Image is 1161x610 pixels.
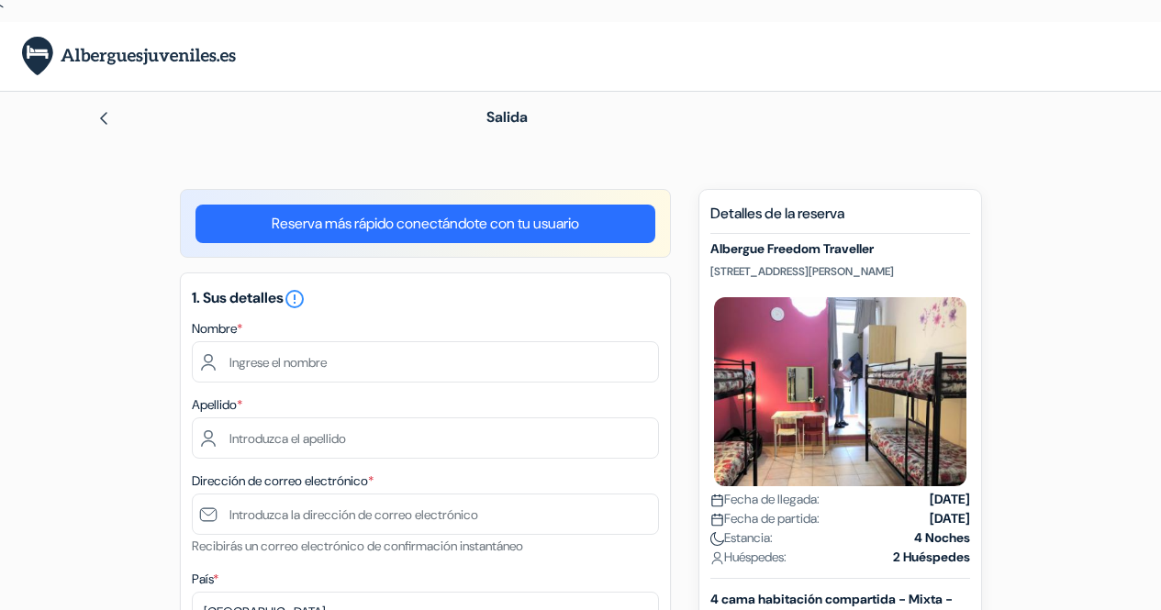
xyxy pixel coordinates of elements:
[192,395,242,415] label: Apellido
[192,494,659,535] input: Introduzca la dirección de correo electrónico
[710,205,970,234] h5: Detalles de la reserva
[710,490,820,509] span: Fecha de llegada:
[893,548,970,567] strong: 2 Huéspedes
[914,528,970,548] strong: 4 Noches
[486,107,528,127] span: Salida
[192,471,374,491] label: Dirección de correo electrónico
[710,528,773,548] span: Estancia:
[710,548,787,567] span: Huéspedes:
[930,509,970,528] strong: [DATE]
[192,570,218,589] label: País
[710,509,820,528] span: Fecha de partida:
[710,494,724,507] img: calendar.svg
[96,111,111,126] img: left_arrow.svg
[192,319,242,338] label: Nombre
[710,551,724,565] img: user_icon.svg
[192,538,523,554] small: Recibirás un correo electrónico de confirmación instantáneo
[710,532,724,546] img: moon.svg
[192,341,659,383] input: Ingrese el nombre
[192,417,659,459] input: Introduzca el apellido
[930,490,970,509] strong: [DATE]
[284,288,306,307] a: error_outline
[22,37,236,76] img: AlberguesJuveniles.es
[710,241,970,257] h5: Albergue Freedom Traveller
[710,513,724,527] img: calendar.svg
[284,288,306,310] i: error_outline
[195,205,655,243] a: Reserva más rápido conectándote con tu usuario
[192,288,659,310] h5: 1. Sus detalles
[710,264,970,279] p: [STREET_ADDRESS][PERSON_NAME]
